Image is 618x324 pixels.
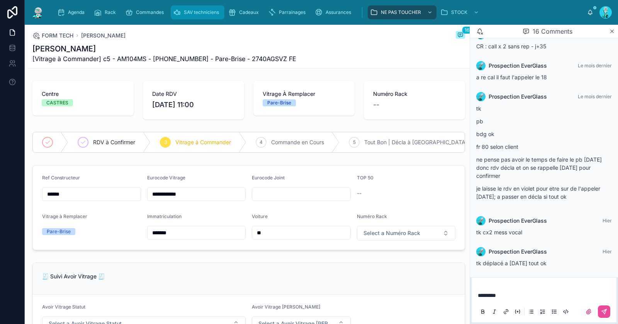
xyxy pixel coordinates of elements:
span: Prospection EverGlass [489,93,547,101]
a: NE PAS TOUCHER [368,5,436,19]
span: Commandes [136,9,164,15]
span: Numéro Rack [357,213,387,219]
p: tk [476,104,612,113]
span: Prospection EverGlass [489,217,547,225]
a: Commandes [123,5,169,19]
span: tk déplacé a [DATE] tout ok [476,260,547,266]
h1: [PERSON_NAME] [32,43,296,54]
span: Cadeaux [239,9,259,15]
a: FORM TECH [32,32,73,39]
span: Prospection EverGlass [489,248,547,256]
span: a re cal il faut l'appeler le 18 [476,74,547,80]
a: Parrainages [266,5,311,19]
span: CR : call x 2 sans rep - j+35 [476,43,546,49]
a: Agenda [55,5,90,19]
span: RDV à Confirmer [93,138,135,146]
span: [Vitrage à Commander] c5 - AM104MS - [PHONE_NUMBER] - Pare-Brise - 2740AGSVZ FE [32,54,296,63]
a: Cadeaux [226,5,264,19]
span: -- [373,99,379,110]
span: SAV techniciens [184,9,219,15]
span: Immatriculation [147,213,182,219]
span: Ref Constructeur [42,175,80,181]
span: NE PAS TOUCHER [381,9,421,15]
a: Assurances [312,5,357,19]
span: Vitrage À Remplacer [263,90,345,98]
span: 16 [462,26,472,34]
span: STOCK [451,9,467,15]
span: Date RDV [152,90,235,98]
span: Centre [42,90,124,98]
span: Hier [603,218,612,223]
span: Avoir Vitrage [PERSON_NAME] [252,304,320,310]
span: Numéro Rack [373,90,456,98]
span: Vitrage à Remplacer [42,213,87,219]
a: [PERSON_NAME] [81,32,126,39]
span: Avoir Vitrage Statut [42,304,85,310]
p: bdg ok [476,130,612,138]
div: Pare-Brise [47,228,71,235]
button: 16 [456,31,465,40]
span: Eurocode Joint [252,175,285,181]
span: 5 [353,139,356,145]
span: Agenda [68,9,85,15]
p: fr 80 selon client [476,143,612,151]
button: Select Button [357,226,456,240]
span: Tout Bon | Décla à [GEOGRAPHIC_DATA] [364,138,467,146]
span: FORM TECH [42,32,73,39]
span: tk cx2 mess vocal [476,229,522,235]
a: Rack [92,5,121,19]
p: je laisse le rdv en violet pour etre sur de l'appeler [DATE]; a passer en décla si tout ok [476,184,612,201]
span: 4 [260,139,263,145]
a: SAV techniciens [171,5,224,19]
span: Assurances [326,9,351,15]
span: TOP 50 [357,175,374,181]
div: CASTRES [46,99,68,106]
span: Eurocode Vitrage [147,175,185,181]
span: [DATE] 11:00 [152,99,235,110]
span: Le mois dernier [578,94,612,99]
span: 16 Comments [533,27,572,36]
span: Rack [105,9,116,15]
span: Voiture [252,213,268,219]
p: ne pense pas avoir le temps de faire le pb [DATE] donc rdv décla et on se rappelle [DATE] pour co... [476,155,612,180]
span: 3 [164,139,167,145]
span: Prospection EverGlass [489,62,547,70]
span: Vitrage à Commander [175,138,231,146]
span: Le mois dernier [578,63,612,68]
span: Commande en Cours [271,138,324,146]
a: STOCK [438,5,483,19]
p: 🧾 Suivi Avoir Vitrage 🧾 [42,272,455,280]
div: scrollable content [51,4,587,21]
span: Parrainages [279,9,306,15]
span: Hier [603,249,612,254]
div: Pare-Brise [267,99,291,106]
span: -- [357,189,362,197]
span: Select a Numéro Rack [363,229,420,237]
p: pb [476,117,612,125]
img: App logo [31,6,45,19]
